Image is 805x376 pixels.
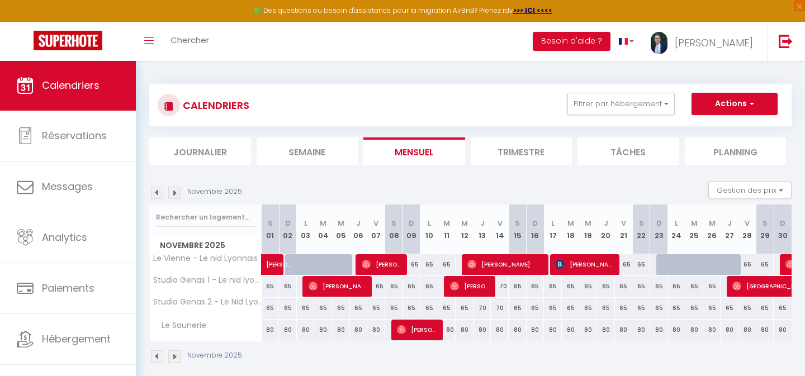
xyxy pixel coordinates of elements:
div: 65 [314,298,332,318]
th: 29 [756,204,774,254]
span: Paiements [42,281,94,295]
div: 65 [562,298,580,318]
div: 65 [527,276,544,297]
div: 65 [420,298,438,318]
th: 25 [685,204,703,254]
div: 65 [350,298,368,318]
div: 80 [756,320,774,340]
div: 65 [615,298,633,318]
span: Studio Genas 2 - Le Nid Lyonnais Monchat [151,298,263,306]
th: 06 [350,204,368,254]
button: Actions [692,93,778,115]
th: 11 [438,204,456,254]
div: 65 [385,298,403,318]
div: 65 [721,298,738,318]
abbr: V [621,218,626,229]
abbr: S [391,218,396,229]
abbr: M [567,218,574,229]
div: 80 [650,320,668,340]
th: 07 [367,204,385,254]
div: 65 [509,298,527,318]
div: 80 [262,320,280,340]
abbr: S [763,218,768,229]
abbr: D [532,218,538,229]
div: 80 [314,320,332,340]
div: 80 [491,320,509,340]
div: 80 [721,320,738,340]
th: 24 [668,204,686,254]
th: 21 [615,204,633,254]
th: 14 [491,204,509,254]
a: ... [PERSON_NAME] [642,22,767,61]
div: 80 [456,320,473,340]
th: 15 [509,204,527,254]
span: [PERSON_NAME] [450,275,492,297]
th: 27 [721,204,738,254]
div: 65 [632,298,650,318]
div: 65 [615,276,633,297]
abbr: D [656,218,662,229]
div: 65 [738,298,756,318]
abbr: V [498,218,503,229]
div: 80 [367,320,385,340]
img: Super Booking [34,31,102,50]
li: Trimestre [471,137,572,165]
p: Novembre 2025 [187,187,242,197]
span: [PERSON_NAME] [556,254,615,275]
abbr: V [745,218,750,229]
th: 12 [456,204,473,254]
th: 22 [632,204,650,254]
th: 10 [420,204,438,254]
abbr: D [780,218,785,229]
span: [PERSON_NAME] [467,254,545,275]
div: 65 [279,276,297,297]
div: 65 [332,298,350,318]
div: 65 [544,276,562,297]
abbr: D [285,218,291,229]
a: >>> ICI <<<< [513,6,552,15]
span: Studio Genas 1 - Le nid lyonnais Montchat [151,276,263,284]
abbr: S [639,218,644,229]
div: 65 [402,254,420,275]
div: 65 [650,298,668,318]
div: 80 [685,320,703,340]
div: 80 [279,320,297,340]
span: Analytics [42,230,87,244]
div: 80 [332,320,350,340]
span: Hébergement [42,332,111,346]
abbr: J [727,218,732,229]
abbr: V [373,218,378,229]
div: 65 [668,298,686,318]
div: 80 [703,320,721,340]
div: 65 [756,254,774,275]
span: Calendriers [42,78,100,92]
th: 20 [597,204,615,254]
p: Novembre 2025 [187,350,242,361]
th: 18 [562,204,580,254]
abbr: M [461,218,468,229]
div: 65 [544,298,562,318]
li: Planning [685,137,787,165]
div: 65 [438,298,456,318]
abbr: L [428,218,431,229]
div: 65 [685,276,703,297]
span: [PERSON_NAME] [362,254,404,275]
div: 80 [473,320,491,340]
button: Filtrer par hébergement [567,93,675,115]
div: 65 [402,276,420,297]
th: 08 [385,204,403,254]
div: 65 [509,276,527,297]
div: 65 [597,276,615,297]
abbr: S [268,218,273,229]
a: [PERSON_NAME] [262,254,280,275]
span: [PERSON_NAME] [266,248,292,269]
span: Chercher [171,34,209,46]
div: 65 [527,298,544,318]
abbr: J [480,218,485,229]
span: Messages [42,179,93,193]
div: 65 [703,276,721,297]
div: 65 [262,298,280,318]
div: 65 [774,298,792,318]
div: 65 [279,298,297,318]
h3: CALENDRIERS [180,93,249,118]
